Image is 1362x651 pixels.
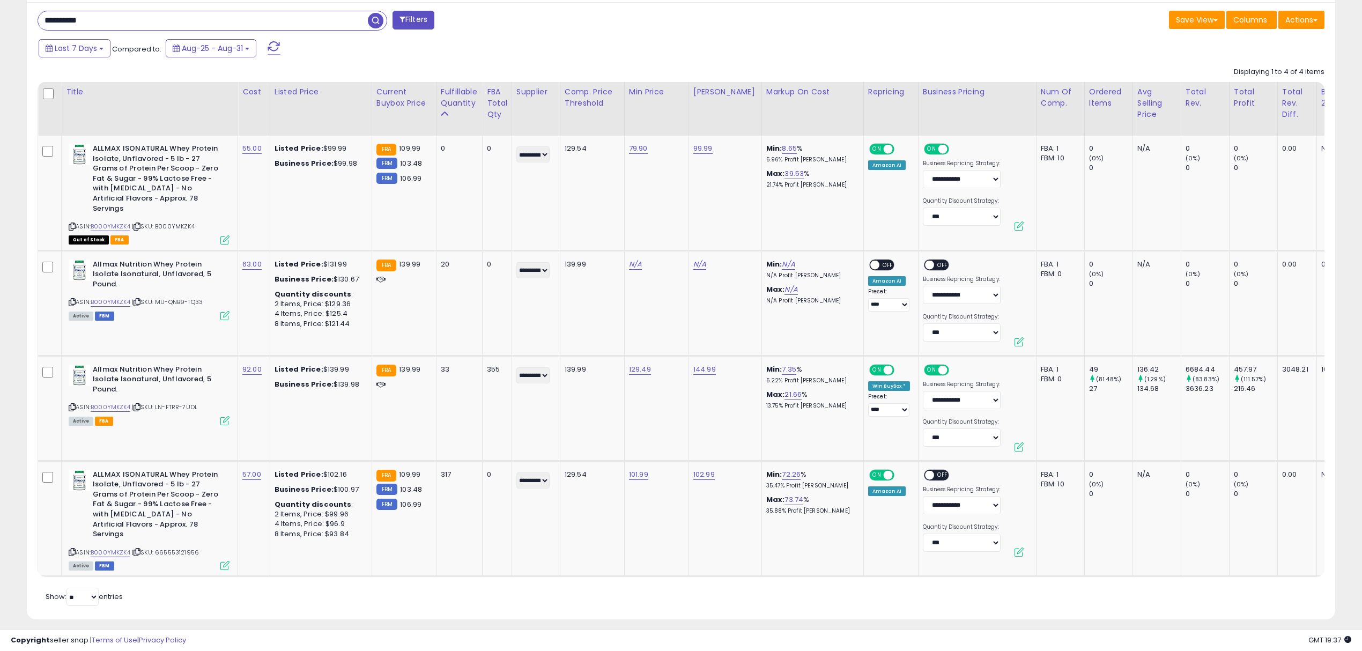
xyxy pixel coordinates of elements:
[1321,260,1357,269] div: 0%
[761,82,863,136] th: The percentage added to the cost of goods (COGS) that forms the calculator for Min & Max prices.
[1137,86,1176,120] div: Avg Selling Price
[925,145,938,154] span: ON
[242,259,262,270] a: 63.00
[766,259,782,269] b: Min:
[1321,470,1357,479] div: N/A
[784,284,797,295] a: N/A
[487,144,504,153] div: 0
[766,272,855,279] p: N/A Profit [PERSON_NAME]
[1041,365,1076,374] div: FBA: 1
[400,173,421,183] span: 106.99
[1234,365,1277,374] div: 457.97
[69,365,90,386] img: 41OwTK34h6L._SL40_.jpg
[893,470,910,479] span: OFF
[1089,489,1132,499] div: 0
[1234,384,1277,394] div: 216.46
[1169,11,1225,29] button: Save View
[66,86,233,98] div: Title
[69,561,93,571] span: All listings currently available for purchase on Amazon
[376,365,396,376] small: FBA
[400,484,422,494] span: 103.48
[1137,144,1173,153] div: N/A
[1234,67,1324,77] div: Displaying 1 to 4 of 4 items
[132,298,203,306] span: | SKU: MU-QNB9-TQ33
[923,86,1032,98] div: Business Pricing
[376,173,397,184] small: FBM
[1144,375,1166,383] small: (1.29%)
[766,390,855,410] div: %
[629,469,648,480] a: 101.99
[784,494,803,505] a: 73.74
[1186,144,1229,153] div: 0
[92,635,137,645] a: Terms of Use
[1186,163,1229,173] div: 0
[1186,365,1229,374] div: 6684.44
[1186,260,1229,269] div: 0
[376,499,397,510] small: FBM
[91,222,130,231] a: B000YMKZK4
[487,365,504,374] div: 355
[782,469,801,480] a: 72.26
[69,470,90,491] img: 41OwTK34h6L._SL40_.jpg
[693,469,715,480] a: 102.99
[242,86,265,98] div: Cost
[782,143,797,154] a: 8.65
[441,260,474,269] div: 20
[1041,479,1076,489] div: FBM: 10
[275,275,364,284] div: $130.67
[1278,11,1324,29] button: Actions
[91,548,130,557] a: B000YMKZK4
[868,160,906,170] div: Amazon AI
[766,469,782,479] b: Min:
[1089,270,1104,278] small: (0%)
[1137,260,1173,269] div: N/A
[1137,470,1173,479] div: N/A
[512,82,560,136] th: CSV column name: cust_attr_1_Supplier
[766,495,855,515] div: %
[441,86,478,109] div: Fulfillable Quantity
[55,43,97,54] span: Last 7 Days
[947,365,964,374] span: OFF
[1137,384,1181,394] div: 134.68
[565,470,616,479] div: 129.54
[766,156,855,164] p: 5.96% Profit [PERSON_NAME]
[870,365,884,374] span: ON
[1089,470,1132,479] div: 0
[376,484,397,495] small: FBM
[91,403,130,412] a: B000YMKZK4
[934,260,951,269] span: OFF
[1186,279,1229,288] div: 0
[399,364,420,374] span: 139.99
[766,507,855,515] p: 35.88% Profit [PERSON_NAME]
[766,86,859,98] div: Markup on Cost
[1041,86,1080,109] div: Num of Comp.
[132,548,199,557] span: | SKU: 665553121956
[693,259,706,270] a: N/A
[1234,489,1277,499] div: 0
[1234,279,1277,288] div: 0
[275,309,364,319] div: 4 Items, Price: $125.4
[139,635,186,645] a: Privacy Policy
[1041,269,1076,279] div: FBM: 0
[242,469,261,480] a: 57.00
[275,379,334,389] b: Business Price:
[693,143,713,154] a: 99.99
[275,499,352,509] b: Quantity discounts
[1226,11,1277,29] button: Columns
[766,470,855,490] div: %
[91,298,130,307] a: B000YMKZK4
[1041,153,1076,163] div: FBM: 10
[69,235,109,245] span: All listings that are currently out of stock and unavailable for purchase on Amazon
[400,158,422,168] span: 103.48
[1096,375,1121,383] small: (81.48%)
[275,289,352,299] b: Quantity discounts
[1186,470,1229,479] div: 0
[1321,86,1360,109] div: BB Share 24h.
[1282,86,1312,120] div: Total Rev. Diff.
[766,143,782,153] b: Min:
[132,403,197,411] span: | SKU: LN-FTRR-7UDL
[1089,279,1132,288] div: 0
[1089,86,1128,109] div: Ordered Items
[1089,480,1104,489] small: (0%)
[923,313,1001,321] label: Quantity Discount Strategy:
